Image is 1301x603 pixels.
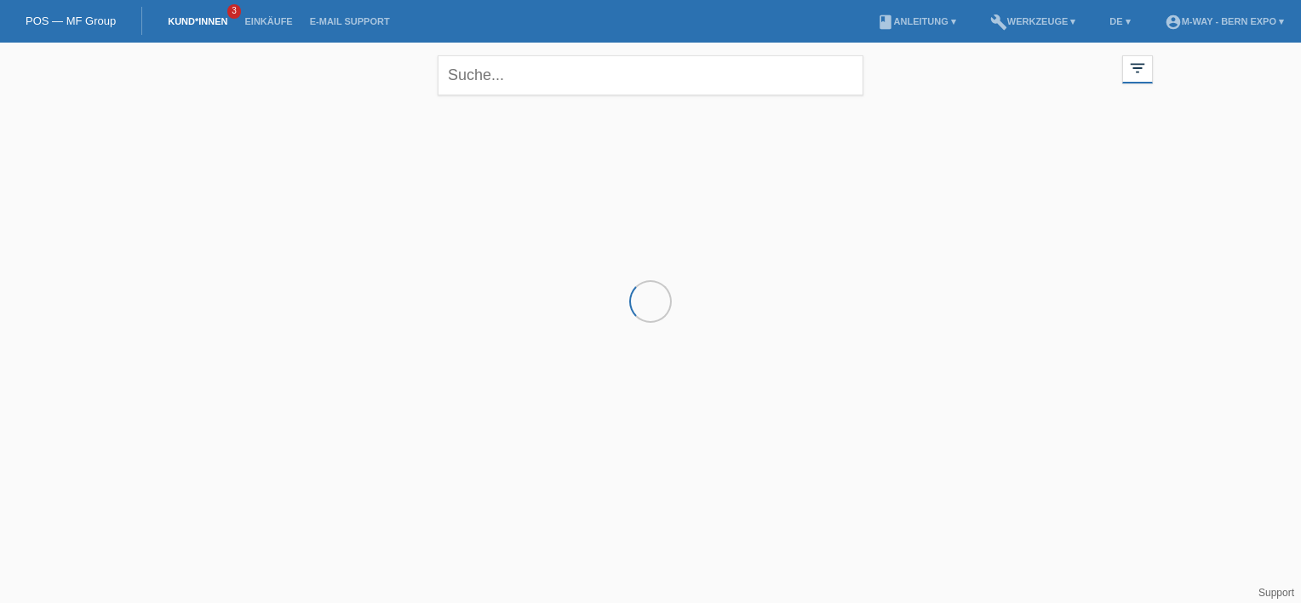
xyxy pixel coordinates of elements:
[1128,59,1147,78] i: filter_list
[26,14,116,27] a: POS — MF Group
[982,16,1085,26] a: buildWerkzeuge ▾
[301,16,398,26] a: E-Mail Support
[236,16,301,26] a: Einkäufe
[868,16,965,26] a: bookAnleitung ▾
[1258,587,1294,599] a: Support
[227,4,241,19] span: 3
[1165,14,1182,31] i: account_circle
[438,55,863,95] input: Suche...
[877,14,894,31] i: book
[1156,16,1292,26] a: account_circlem-way - Bern Expo ▾
[159,16,236,26] a: Kund*innen
[1101,16,1138,26] a: DE ▾
[990,14,1007,31] i: build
